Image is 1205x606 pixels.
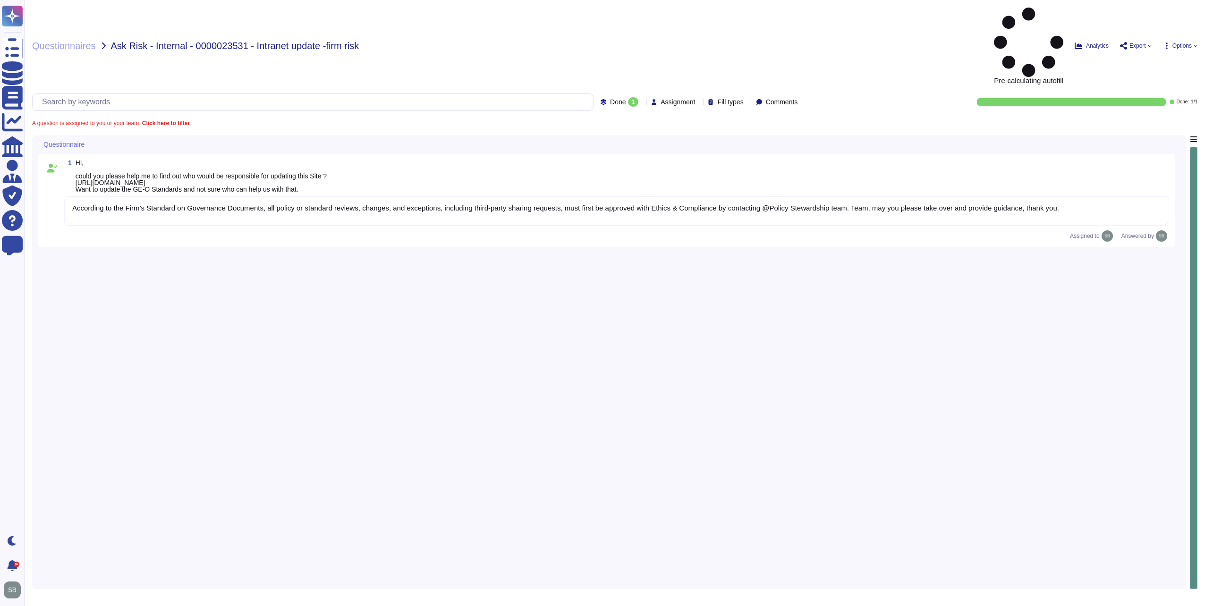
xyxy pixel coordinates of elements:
[628,97,639,107] div: 1
[717,99,743,105] span: Fill types
[111,41,359,50] span: Ask Risk - Internal - 0000023531 - Intranet update -firm risk
[1176,100,1189,104] span: Done:
[1075,42,1109,50] button: Analytics
[994,8,1063,84] span: Pre-calculating autofill
[1156,230,1167,242] img: user
[766,99,798,105] span: Comments
[1086,43,1109,49] span: Analytics
[32,120,190,126] span: A question is assigned to you or your team.
[14,562,19,567] div: 9+
[64,160,72,166] span: 1
[64,196,1169,226] textarea: According to the Firm’s Standard on Governance Documents, all policy or standard reviews, changes...
[1070,230,1118,242] span: Assigned to
[2,580,27,600] button: user
[32,41,96,50] span: Questionnaires
[37,94,593,110] input: Search by keywords
[1102,230,1113,242] img: user
[1191,100,1197,104] span: 1 / 1
[4,581,21,598] img: user
[76,159,327,193] span: Hi, could you please help me to find out who would be responsible for updating this Site ? [URL][...
[140,120,190,126] b: Click here to filter
[43,141,85,148] span: Questionnaire
[661,99,695,105] span: Assignment
[1129,43,1146,49] span: Export
[1121,233,1154,239] span: Answered by
[1172,43,1192,49] span: Options
[610,99,626,105] span: Done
